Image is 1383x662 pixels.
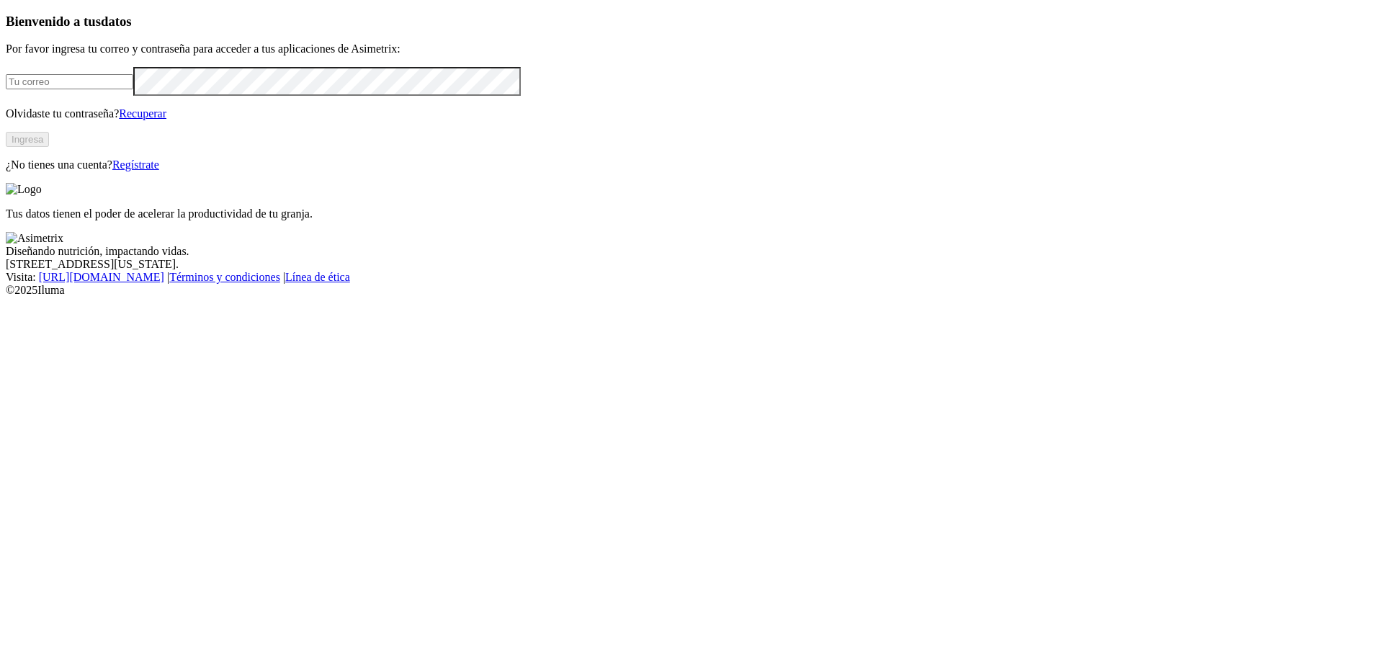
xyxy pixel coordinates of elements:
[6,207,1377,220] p: Tus datos tienen el poder de acelerar la productividad de tu granja.
[6,14,1377,30] h3: Bienvenido a tus
[6,132,49,147] button: Ingresa
[6,245,1377,258] div: Diseñando nutrición, impactando vidas.
[6,43,1377,55] p: Por favor ingresa tu correo y contraseña para acceder a tus aplicaciones de Asimetrix:
[6,258,1377,271] div: [STREET_ADDRESS][US_STATE].
[169,271,280,283] a: Términos y condiciones
[101,14,132,29] span: datos
[6,284,1377,297] div: © 2025 Iluma
[6,158,1377,171] p: ¿No tienes una cuenta?
[285,271,350,283] a: Línea de ética
[39,271,164,283] a: [URL][DOMAIN_NAME]
[6,271,1377,284] div: Visita : | |
[112,158,159,171] a: Regístrate
[119,107,166,120] a: Recuperar
[6,183,42,196] img: Logo
[6,74,133,89] input: Tu correo
[6,232,63,245] img: Asimetrix
[6,107,1377,120] p: Olvidaste tu contraseña?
